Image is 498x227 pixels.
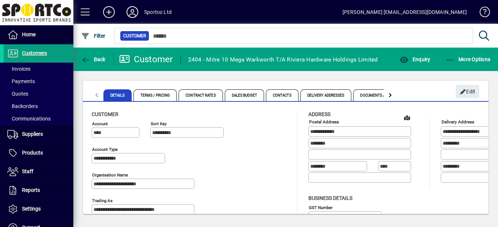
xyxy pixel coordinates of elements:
span: Home [22,31,36,37]
span: Suppliers [22,131,43,137]
span: Sales Budget [225,89,264,101]
div: Sportco Ltd [144,6,172,18]
div: 2404 - Mitre 10 Mega Warkworth T/A Riviera Hardware Holdings Limited [188,54,378,66]
span: Edit [460,86,476,98]
span: Contract Rates [179,89,223,101]
span: Terms / Pricing [133,89,177,101]
span: Back [81,56,106,62]
a: Payments [4,75,73,88]
span: Enquiry [400,56,430,62]
mat-label: Sort key [151,121,166,126]
button: Profile [121,5,144,19]
span: Address [308,111,330,117]
button: Filter [79,29,107,42]
a: View on map [401,112,413,123]
mat-label: GST Number [309,205,333,210]
a: Home [4,26,73,44]
span: Communications [7,116,51,122]
mat-label: Organisation name [92,172,128,178]
a: Settings [4,200,73,218]
a: Reports [4,181,73,200]
span: Products [22,150,43,156]
button: Edit [456,85,479,98]
mat-label: Trading as [92,198,113,203]
span: Contacts [266,89,299,101]
span: Staff [22,168,33,174]
a: Products [4,144,73,162]
span: Customer [92,111,118,117]
span: Settings [22,206,41,212]
span: Customer [123,32,146,40]
div: Customer [119,53,173,65]
app-page-header-button: Back [73,53,114,66]
span: Filter [81,33,106,39]
mat-label: Account Type [92,147,118,152]
span: Business details [308,195,352,201]
a: Invoices [4,63,73,75]
button: Enquiry [398,53,432,66]
button: Add [97,5,121,19]
a: Knowledge Base [474,1,489,25]
span: Details [103,89,132,101]
a: Staff [4,163,73,181]
span: Customers [22,50,47,56]
a: Suppliers [4,125,73,144]
span: Documents / Images [353,89,406,101]
span: Invoices [7,66,30,72]
div: [PERSON_NAME] [EMAIL_ADDRESS][DOMAIN_NAME] [343,6,467,18]
span: Reports [22,187,40,193]
span: More Options [446,56,491,62]
span: Payments [7,78,35,84]
span: Quotes [7,91,28,97]
span: Delivery Addresses [300,89,352,101]
span: Backorders [7,103,38,109]
a: Backorders [4,100,73,112]
button: Back [79,53,107,66]
a: Quotes [4,88,73,100]
a: Communications [4,112,73,125]
mat-label: Account [92,121,108,126]
button: More Options [444,53,492,66]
